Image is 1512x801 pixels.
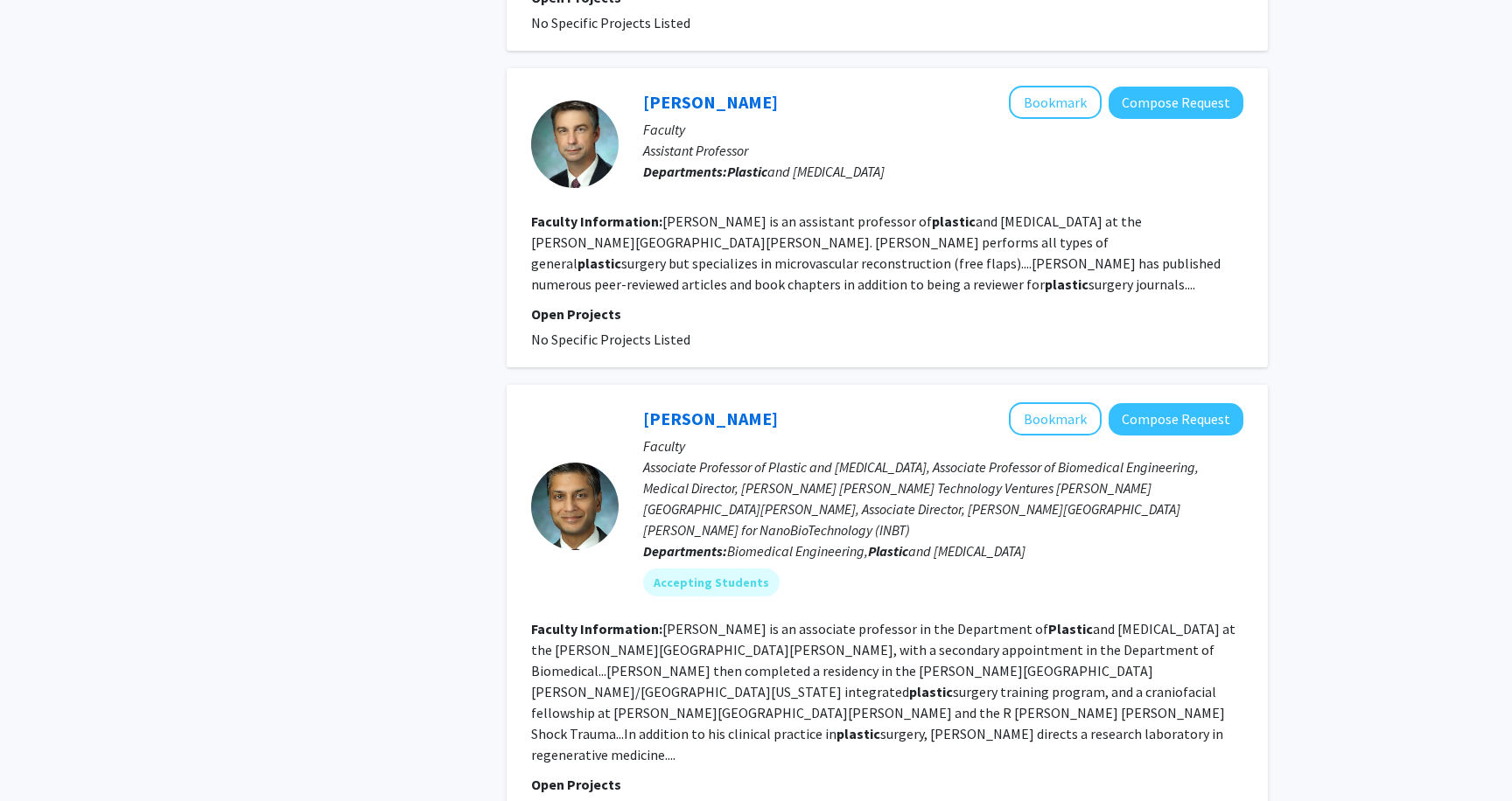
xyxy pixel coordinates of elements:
[643,407,778,429] a: [PERSON_NAME]
[643,542,727,560] b: Departments:
[531,212,1221,293] fg-read-more: [PERSON_NAME] is an assistant professor of and [MEDICAL_DATA] at the [PERSON_NAME][GEOGRAPHIC_DAT...
[531,620,662,637] b: Faculty Information:
[643,568,780,596] mat-chip: Accepting Students
[531,14,690,31] span: No Specific Projects Listed
[909,683,953,700] b: plastic
[836,725,880,742] b: plastic
[531,620,1235,763] fg-read-more: [PERSON_NAME] is an associate professor in the Department of and [MEDICAL_DATA] at the [PERSON_NA...
[643,119,1243,140] p: Faculty
[643,140,1243,161] p: Assistant Professor
[531,331,690,348] span: No Specific Projects Listed
[531,212,662,230] b: Faculty Information:
[13,722,74,788] iframe: Chat
[727,542,1025,560] span: Biomedical Engineering, and [MEDICAL_DATA]
[643,163,727,180] b: Departments:
[727,163,767,180] b: Plastic
[1109,403,1243,435] button: Compose Request to Sashank Reddy
[1045,275,1088,293] b: plastic
[531,774,1243,795] p: Open Projects
[932,212,976,230] b: plastic
[1009,86,1102,119] button: Add Damon Cooney to Bookmarks
[727,163,885,180] span: and [MEDICAL_DATA]
[1009,402,1102,435] button: Add Sashank Reddy to Bookmarks
[643,435,1243,456] p: Faculty
[531,303,1243,324] p: Open Projects
[1048,620,1093,637] b: Plastic
[868,542,908,560] b: Plastic
[643,91,778,113] a: [PERSON_NAME]
[643,456,1243,540] p: Associate Professor of Plastic and [MEDICAL_DATA], Associate Professor of Biomedical Engineering,...
[577,254,621,272] b: plastic
[1109,87,1243,119] button: Compose Request to Damon Cooney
